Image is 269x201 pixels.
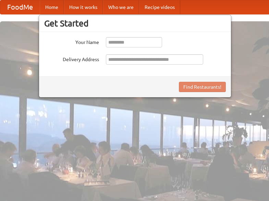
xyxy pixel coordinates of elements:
[44,18,226,29] h3: Get Started
[44,37,99,46] label: Your Name
[64,0,103,14] a: How it works
[103,0,139,14] a: Who we are
[179,82,226,92] button: Find Restaurants!
[139,0,180,14] a: Recipe videos
[0,0,40,14] a: FoodMe
[40,0,64,14] a: Home
[44,54,99,63] label: Delivery Address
